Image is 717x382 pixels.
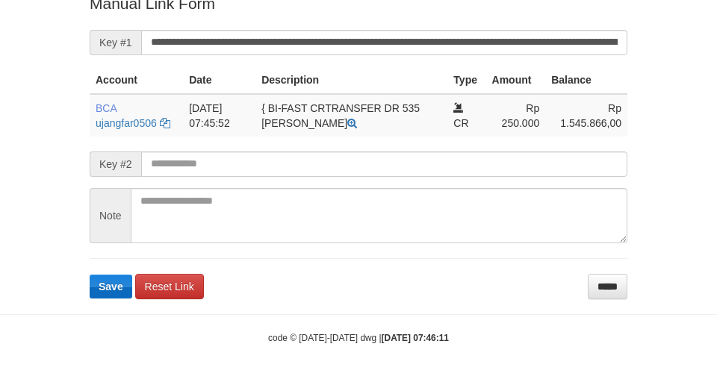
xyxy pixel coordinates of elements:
[96,102,117,114] span: BCA
[545,66,627,94] th: Balance
[255,66,447,94] th: Description
[453,117,468,129] span: CR
[486,94,546,137] td: Rp 250.000
[96,117,157,129] a: ujangfar0506
[135,274,204,299] a: Reset Link
[99,281,123,292] span: Save
[183,66,255,94] th: Date
[90,275,132,298] button: Save
[382,333,449,343] strong: [DATE] 07:46:11
[545,94,627,137] td: Rp 1.545.866,00
[90,30,141,55] span: Key #1
[183,94,255,137] td: [DATE] 07:45:52
[90,188,131,243] span: Note
[447,66,485,94] th: Type
[90,151,141,177] span: Key #2
[268,333,449,343] small: code © [DATE]-[DATE] dwg |
[90,66,183,94] th: Account
[486,66,546,94] th: Amount
[255,94,447,137] td: { BI-FAST CRTRANSFER DR 535 [PERSON_NAME]
[145,281,194,292] span: Reset Link
[160,117,170,129] a: Copy ujangfar0506 to clipboard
